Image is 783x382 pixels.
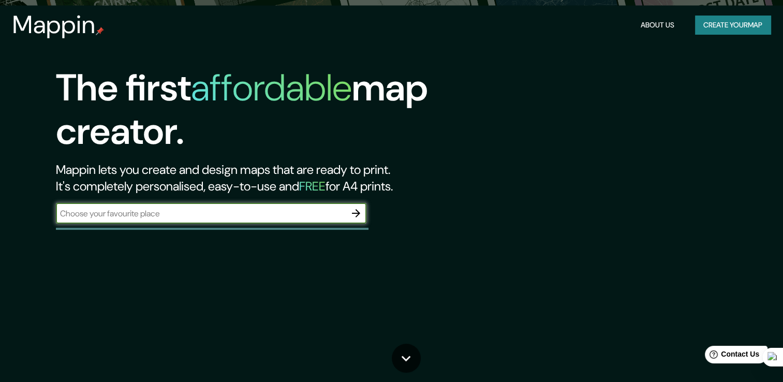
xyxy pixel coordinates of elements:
[56,161,448,195] h2: Mappin lets you create and design maps that are ready to print. It's completely personalised, eas...
[191,64,352,112] h1: affordable
[637,16,678,35] button: About Us
[299,178,326,194] h5: FREE
[12,10,96,39] h3: Mappin
[56,66,448,161] h1: The first map creator.
[56,208,346,219] input: Choose your favourite place
[96,27,104,35] img: mappin-pin
[695,16,771,35] button: Create yourmap
[691,342,772,371] iframe: Help widget launcher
